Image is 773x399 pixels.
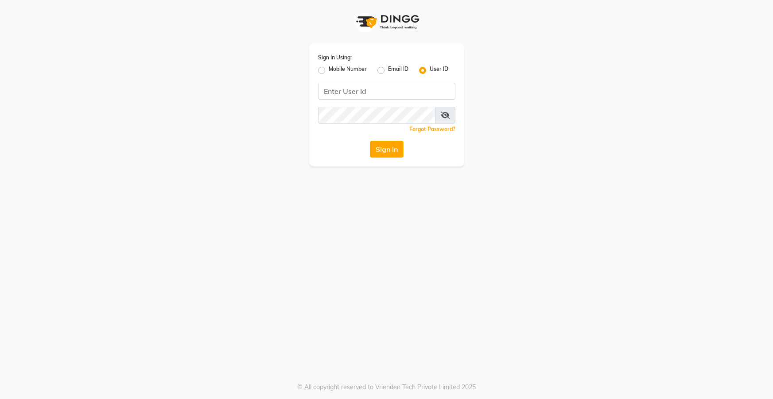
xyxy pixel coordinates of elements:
label: User ID [430,65,448,76]
input: Username [318,83,455,100]
label: Sign In Using: [318,54,352,62]
button: Sign In [370,141,404,158]
label: Email ID [388,65,408,76]
input: Username [318,107,435,124]
img: logo1.svg [351,9,422,35]
a: Forgot Password? [409,126,455,132]
label: Mobile Number [329,65,367,76]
